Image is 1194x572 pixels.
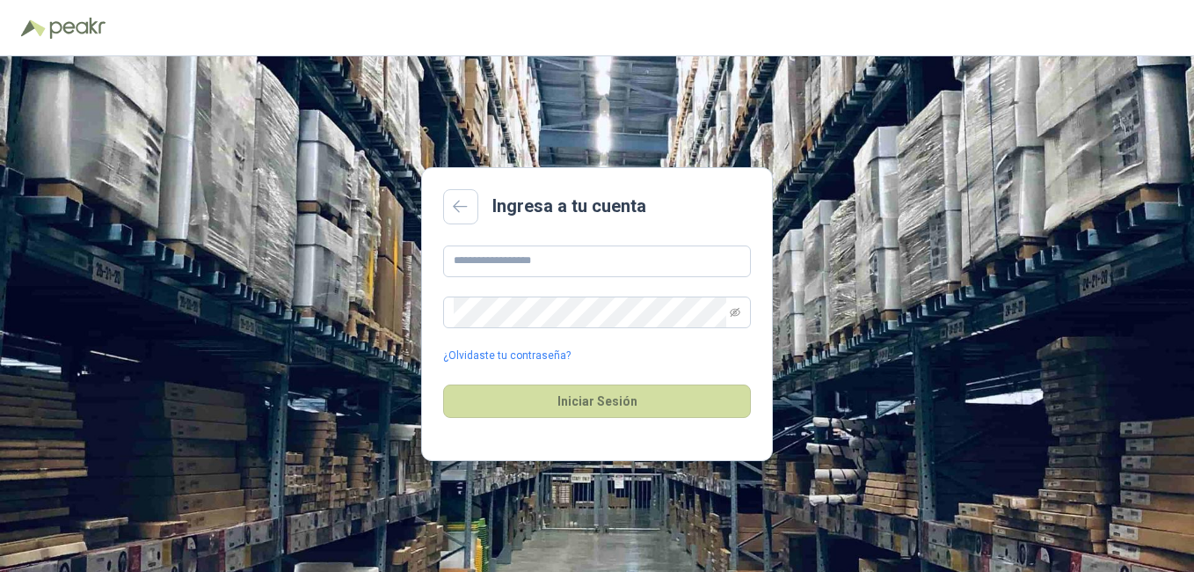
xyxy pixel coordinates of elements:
img: Peakr [49,18,106,39]
a: ¿Olvidaste tu contraseña? [443,348,571,364]
span: eye-invisible [730,307,740,318]
img: Logo [21,19,46,37]
h2: Ingresa a tu cuenta [492,193,646,220]
button: Iniciar Sesión [443,385,751,418]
